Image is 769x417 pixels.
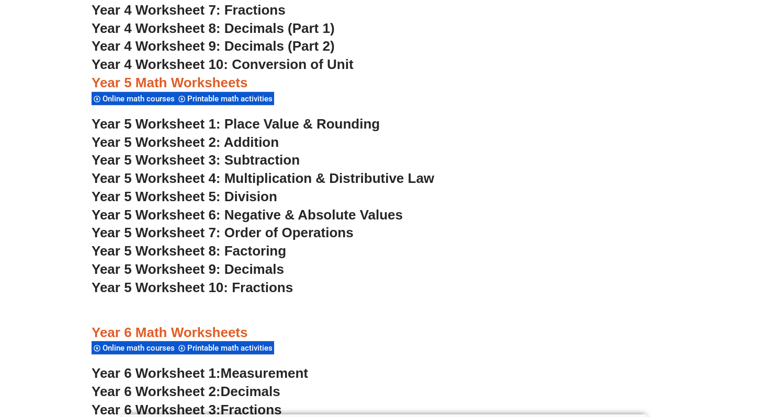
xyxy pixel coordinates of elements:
[92,91,176,106] div: Online math courses
[92,56,354,72] a: Year 4 Worksheet 10: Conversion of Unit
[92,189,277,204] a: Year 5 Worksheet 5: Division
[92,170,434,186] a: Year 5 Worksheet 4: Multiplication & Distributive Law
[92,243,286,259] a: Year 5 Worksheet 8: Factoring
[92,261,284,277] a: Year 5 Worksheet 9: Decimals
[92,365,221,381] span: Year 6 Worksheet 1:
[187,94,276,103] span: Printable math activities
[187,343,276,353] span: Printable math activities
[92,225,354,240] a: Year 5 Worksheet 7: Order of Operations
[92,341,176,355] div: Online math courses
[221,384,280,399] span: Decimals
[717,367,769,417] iframe: Chat Widget
[92,20,335,36] a: Year 4 Worksheet 8: Decimals (Part 1)
[92,38,335,54] a: Year 4 Worksheet 9: Decimals (Part 2)
[92,207,403,223] a: Year 5 Worksheet 6: Negative & Absolute Values
[92,134,279,150] a: Year 5 Worksheet 2: Addition
[92,384,221,399] span: Year 6 Worksheet 2:
[92,116,380,132] a: Year 5 Worksheet 1: Place Value & Rounding
[221,365,309,381] span: Measurement
[176,91,274,106] div: Printable math activities
[92,74,677,92] h3: Year 5 Math Worksheets
[92,152,300,168] a: Year 5 Worksheet 3: Subtraction
[176,341,274,355] div: Printable math activities
[92,2,286,18] a: Year 4 Worksheet 7: Fractions
[92,384,280,399] a: Year 6 Worksheet 2:Decimals
[92,365,308,381] a: Year 6 Worksheet 1:Measurement
[92,324,677,342] h3: Year 6 Math Worksheets
[103,343,178,353] span: Online math courses
[103,94,178,103] span: Online math courses
[92,280,293,295] a: Year 5 Worksheet 10: Fractions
